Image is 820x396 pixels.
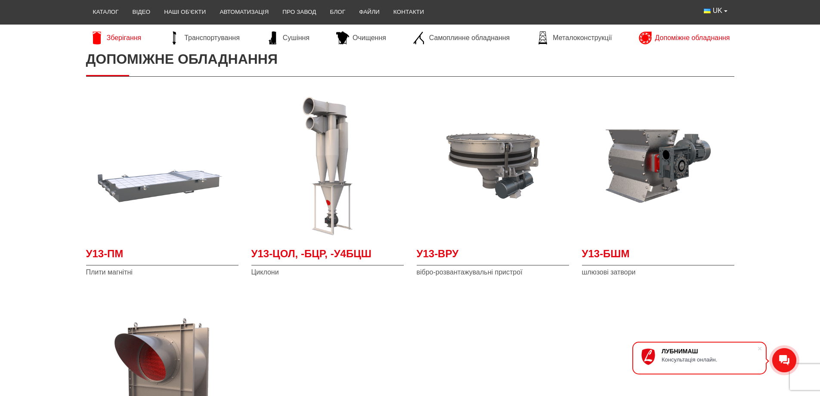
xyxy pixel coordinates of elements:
[417,246,569,266] a: У13-ВРУ
[86,246,238,266] a: У13-ПМ
[251,246,404,266] a: У13-ЦОЛ, -БЦР, -У4БЦШ
[532,31,616,44] a: Металоконструкції
[713,6,722,16] span: UK
[184,33,240,43] span: Транспортування
[353,33,386,43] span: Очищення
[582,90,734,242] img: шлюзовий затвор
[662,348,757,355] div: ЛУБНИМАШ
[582,268,734,277] span: шлюзові затвори
[332,31,390,44] a: Очищення
[164,31,244,44] a: Транспортування
[323,3,352,22] a: Блог
[704,9,711,13] img: Українська
[634,31,734,44] a: Допоміжне обладнання
[157,3,213,22] a: Наші об’єкти
[86,42,734,76] h1: Допоміжне обладнання
[275,3,323,22] a: Про завод
[387,3,431,22] a: Контакти
[262,31,314,44] a: Сушіння
[352,3,387,22] a: Файли
[86,268,238,277] span: Плити магнітні
[86,3,126,22] a: Каталог
[86,31,146,44] a: Зберігання
[107,33,142,43] span: Зберігання
[429,33,510,43] span: Самоплинне обладнання
[662,356,757,363] div: Консультація онлайн.
[251,268,404,277] span: Циклони
[283,33,309,43] span: Сушіння
[417,268,569,277] span: вібро-розвантажувальні пристрої
[655,33,730,43] span: Допоміжне обладнання
[126,3,158,22] a: Відео
[553,33,612,43] span: Металоконструкції
[697,3,734,19] button: UK
[408,31,514,44] a: Самоплинне обладнання
[213,3,275,22] a: Автоматизація
[582,246,734,266] a: У13-БШМ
